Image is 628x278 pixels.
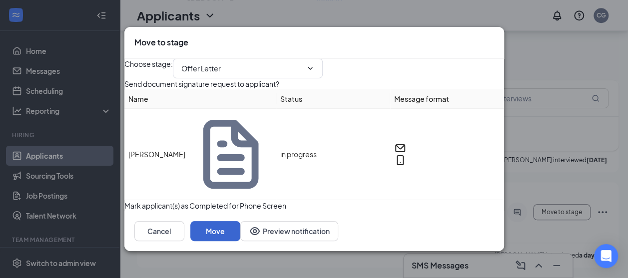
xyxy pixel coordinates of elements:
[276,89,390,109] th: Status
[394,154,406,166] svg: MobileSms
[594,244,618,268] div: Open Intercom Messenger
[134,221,184,241] button: Cancel
[124,89,276,109] th: Name
[124,78,279,89] span: Send document signature request to applicant?
[276,109,390,200] td: in progress
[249,225,261,237] svg: Eye
[124,200,286,211] span: Mark applicant(s) as Completed for Phone Screen
[190,221,240,241] button: Move
[394,142,406,154] svg: Email
[306,64,314,72] svg: ChevronDown
[240,221,338,241] button: Preview notificationEye
[390,89,504,109] th: Message format
[189,113,272,196] svg: Document
[128,149,185,160] span: [PERSON_NAME]
[124,58,173,78] span: Choose stage :
[134,37,188,48] h3: Move to stage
